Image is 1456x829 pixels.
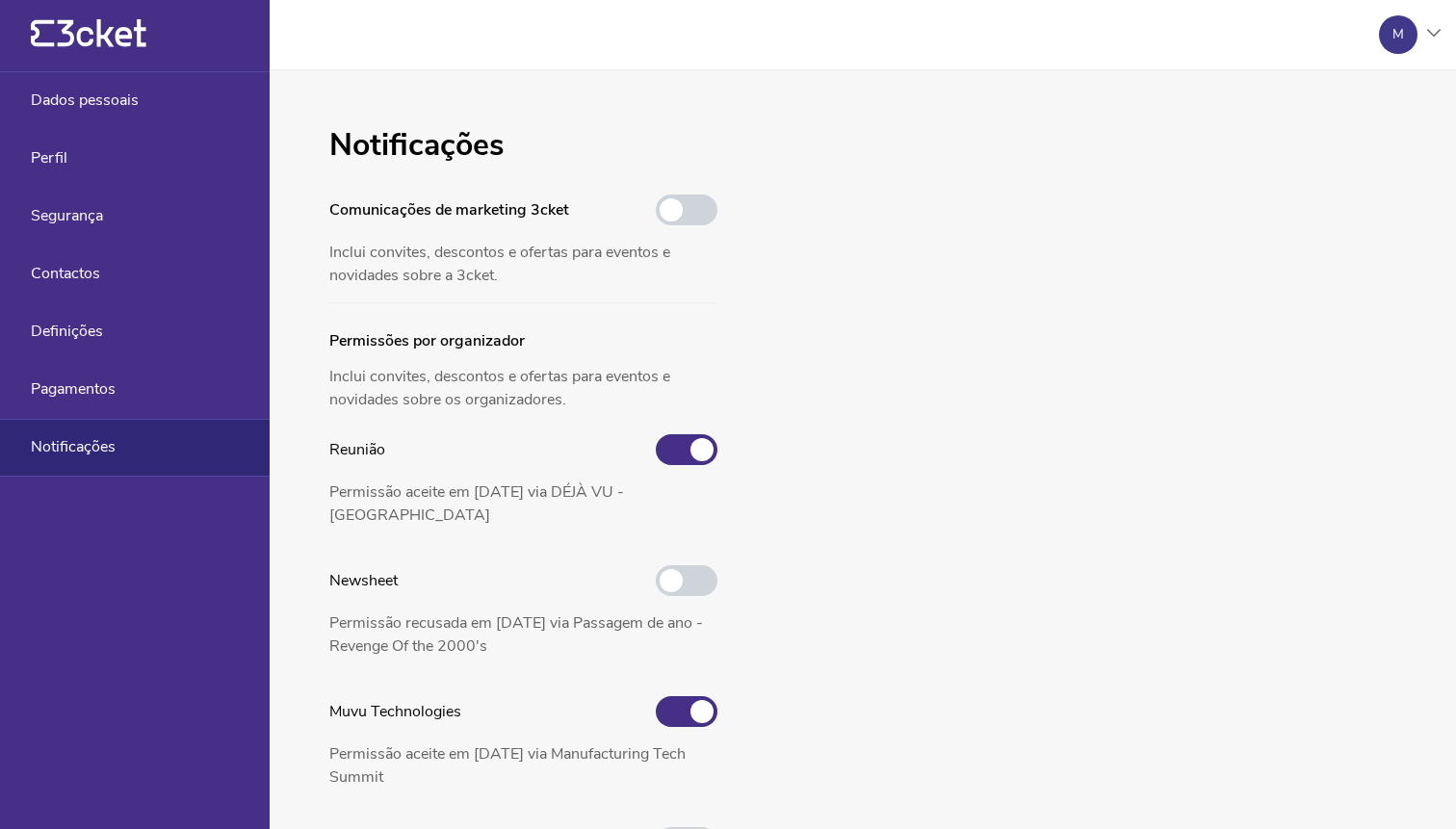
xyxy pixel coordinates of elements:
span: Notificações [31,438,116,455]
div: M [1392,27,1404,42]
h1: Notificações [329,128,717,164]
p: Muvu Technologies [329,703,461,720]
a: {' '} [31,39,146,52]
p: Permissão recusada em [DATE] via Passagem de ano - Revenge Of the 2000's [329,596,717,658]
p: Permissão aceite em [DATE] via DÉJÀ VU - [GEOGRAPHIC_DATA] [329,465,717,527]
span: Perfil [31,149,67,167]
span: Pagamentos [31,380,116,398]
p: Reunião [329,441,385,458]
span: Dados pessoais [31,91,139,109]
span: Segurança [31,207,103,224]
g: {' '} [31,20,54,47]
p: Permissão aceite em [DATE] via Manufacturing Tech Summit [329,727,717,789]
p: Newsheet [329,572,398,589]
p: Inclui convites, descontos e ofertas para eventos e novidades sobre a 3cket. [329,225,717,287]
p: Inclui convites, descontos e ofertas para eventos e novidades sobre os organizadores. [329,350,717,411]
span: Contactos [31,265,100,282]
p: Permissões por organizador [329,332,525,350]
span: Definições [31,323,103,340]
p: Comunicações de marketing 3cket [329,201,569,219]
